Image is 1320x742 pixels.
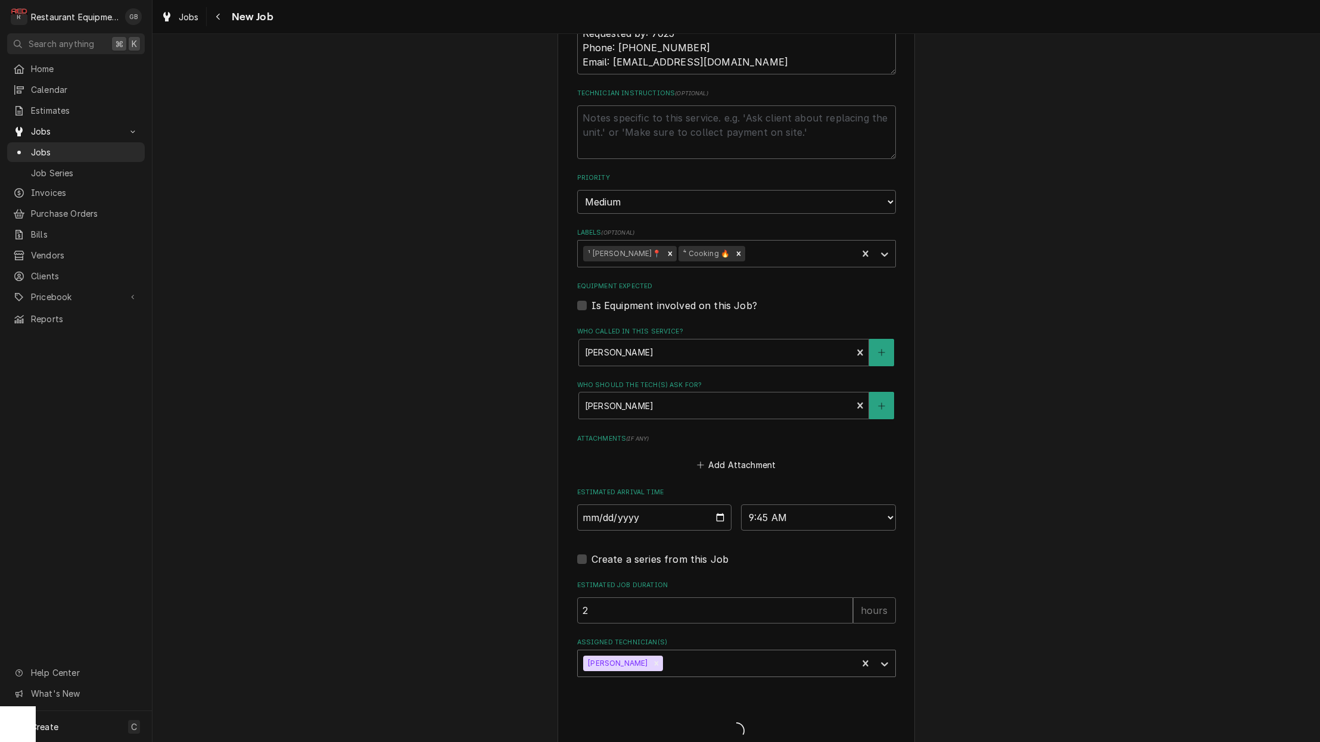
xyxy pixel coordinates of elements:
div: Who should the tech(s) ask for? [577,381,896,419]
span: Bills [31,228,139,241]
label: Technician Instructions [577,89,896,98]
span: ( optional ) [675,90,708,96]
a: Go to Help Center [7,663,145,682]
button: Create New Contact [869,392,894,419]
div: Restaurant Equipment Diagnostics [31,11,119,23]
svg: Create New Contact [878,348,885,357]
label: Equipment Expected [577,282,896,291]
label: Is Equipment involved on this Job? [591,298,757,313]
div: Estimated Arrival Time [577,488,896,530]
span: Clients [31,270,139,282]
label: Create a series from this Job [591,552,729,566]
button: Create New Contact [869,339,894,366]
label: Who should the tech(s) ask for? [577,381,896,390]
span: ( optional ) [601,229,634,236]
label: Assigned Technician(s) [577,638,896,647]
a: Bills [7,225,145,244]
a: Purchase Orders [7,204,145,223]
span: Pricebook [31,291,121,303]
span: Jobs [31,125,121,138]
div: Equipment Expected [577,282,896,312]
div: Remove Kaleb Lewis [650,656,663,671]
div: ¹ [PERSON_NAME]📍 [583,246,664,261]
span: Search anything [29,38,94,50]
div: Remove ¹ Beckley📍 [664,246,677,261]
input: Date [577,504,732,531]
span: Home [31,63,139,75]
div: Gary Beaver's Avatar [125,8,142,25]
span: Help Center [31,666,138,679]
a: Jobs [156,7,204,27]
a: Vendors [7,245,145,265]
span: K [132,38,137,50]
div: GB [125,8,142,25]
span: Job Series [31,167,139,179]
span: ⌘ [115,38,123,50]
button: Navigate back [209,7,228,26]
div: ⁴ Cooking 🔥 [678,246,732,261]
a: Home [7,59,145,79]
span: Jobs [31,146,139,158]
span: Calendar [31,83,139,96]
label: Estimated Arrival Time [577,488,896,497]
label: Estimated Job Duration [577,581,896,590]
span: Invoices [31,186,139,199]
label: Who called in this service? [577,327,896,336]
div: Attachments [577,434,896,473]
span: What's New [31,687,138,700]
div: Who called in this service? [577,327,896,366]
a: Job Series [7,163,145,183]
a: Invoices [7,183,145,202]
div: Remove ⁴ Cooking 🔥 [732,246,745,261]
a: Jobs [7,142,145,162]
span: ( if any ) [626,435,649,442]
span: Create [31,722,58,732]
span: Vendors [31,249,139,261]
span: Estimates [31,104,139,117]
span: Purchase Orders [31,207,139,220]
a: Estimates [7,101,145,120]
select: Time Select [741,504,896,531]
label: Priority [577,173,896,183]
label: Attachments [577,434,896,444]
span: New Job [228,9,273,25]
div: hours [853,597,896,623]
div: Estimated Job Duration [577,581,896,623]
a: Go to Jobs [7,121,145,141]
div: Restaurant Equipment Diagnostics's Avatar [11,8,27,25]
div: R [11,8,27,25]
button: Add Attachment [695,457,778,473]
span: C [131,721,137,733]
svg: Create New Contact [878,402,885,410]
button: Search anything⌘K [7,33,145,54]
div: [PERSON_NAME] [583,656,650,671]
span: Jobs [179,11,199,23]
a: Go to What's New [7,684,145,703]
a: Clients [7,266,145,286]
label: Labels [577,228,896,238]
div: Technician Instructions [577,89,896,158]
div: Assigned Technician(s) [577,638,896,676]
a: Reports [7,309,145,329]
div: Labels [577,228,896,267]
a: Go to Pricebook [7,287,145,307]
span: Reports [31,313,139,325]
div: Priority [577,173,896,213]
a: Calendar [7,80,145,99]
